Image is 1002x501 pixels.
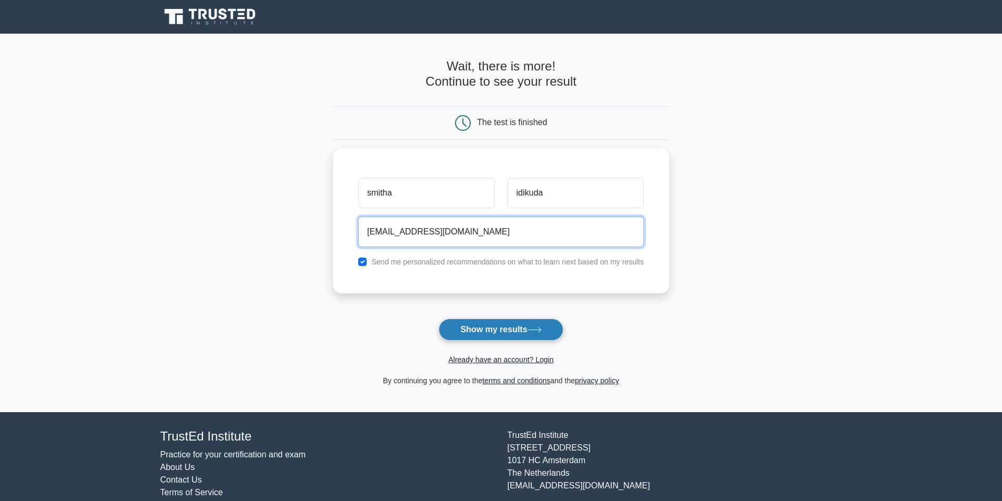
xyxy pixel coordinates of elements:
a: privacy policy [575,376,619,385]
label: Send me personalized recommendations on what to learn next based on my results [371,258,644,266]
h4: TrustEd Institute [160,429,495,444]
button: Show my results [439,319,563,341]
input: Email [358,217,644,247]
a: Already have an account? Login [448,355,553,364]
input: Last name [508,178,644,208]
h4: Wait, there is more! Continue to see your result [333,59,669,89]
a: Terms of Service [160,488,223,497]
a: About Us [160,463,195,472]
a: Contact Us [160,475,202,484]
input: First name [358,178,494,208]
a: Practice for your certification and exam [160,450,306,459]
a: terms and conditions [482,376,550,385]
div: By continuing you agree to the and the [327,374,675,387]
div: The test is finished [477,118,547,127]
